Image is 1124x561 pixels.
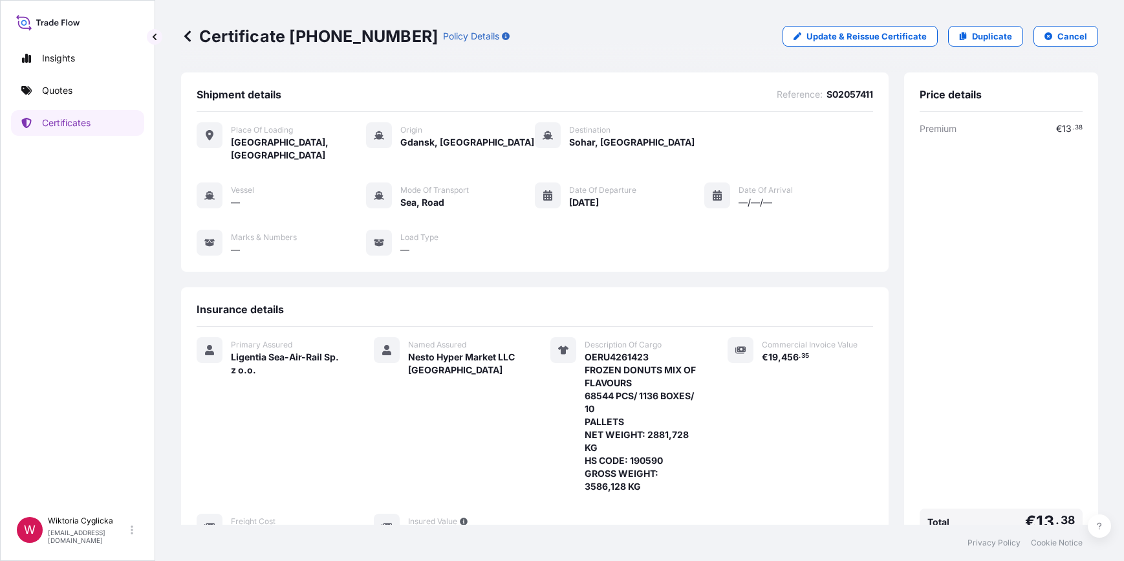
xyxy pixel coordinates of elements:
span: Marks & Numbers [231,232,297,243]
span: Origin [400,125,422,135]
span: [GEOGRAPHIC_DATA], [GEOGRAPHIC_DATA] [231,136,366,162]
span: —/—/— [739,196,772,209]
span: Destination [569,125,611,135]
p: Duplicate [972,30,1012,43]
span: 13 [1062,124,1072,133]
p: Wiktoria Cyglicka [48,516,128,526]
span: S02057411 [827,88,873,101]
p: Certificates [42,116,91,129]
span: Ligentia Sea-Air-Rail Sp. z o.o. [231,351,343,377]
span: 38 [1075,126,1083,130]
span: 19 [768,353,778,362]
span: Description Of Cargo [585,340,662,350]
span: Nesto Hyper Market LLC [GEOGRAPHIC_DATA] [408,351,520,377]
span: [DATE] [569,196,599,209]
a: Privacy Policy [967,538,1021,548]
span: — [400,243,409,256]
p: Policy Details [443,30,499,43]
p: Update & Reissue Certificate [806,30,927,43]
button: Cancel [1033,26,1098,47]
span: OERU4261423 FROZEN DONUTS MIX OF FLAVOURS 68544 PCS/ 1136 BOXES/ 10 PALLETS NET WEIGHT: 2881,728 ... [585,351,697,493]
p: Certificate [PHONE_NUMBER] [181,26,438,47]
span: 38 [1061,516,1075,524]
span: . [1055,516,1059,524]
span: . [1072,126,1074,130]
span: € [762,353,768,362]
span: Insured Value [408,516,457,527]
span: Freight Cost [231,516,276,527]
span: Shipment details [197,88,281,101]
span: Named Assured [408,340,466,350]
span: Reference : [777,88,823,101]
span: — [231,243,240,256]
span: € [1025,514,1036,530]
span: Insurance details [197,303,284,316]
a: Certificates [11,110,144,136]
span: € [1056,124,1062,133]
p: [EMAIL_ADDRESS][DOMAIN_NAME] [48,529,128,544]
a: Quotes [11,78,144,104]
span: Sea, Road [400,196,444,209]
span: 13 [1036,514,1054,530]
span: W [24,523,36,536]
span: Premium [920,122,956,135]
span: Gdansk, [GEOGRAPHIC_DATA] [400,136,534,149]
span: Place of Loading [231,125,293,135]
span: — [231,196,240,209]
a: Insights [11,45,144,71]
span: 456 [781,353,799,362]
span: Total [927,516,949,529]
a: Duplicate [948,26,1023,47]
span: Price details [920,88,982,101]
span: . [799,354,801,358]
p: Insights [42,52,75,65]
span: Vessel [231,185,254,195]
p: Cancel [1057,30,1087,43]
span: , [778,353,781,362]
span: Commercial Invoice Value [762,340,858,350]
p: Quotes [42,84,72,97]
span: Date of Departure [569,185,636,195]
span: Mode of Transport [400,185,469,195]
a: Update & Reissue Certificate [783,26,938,47]
span: Date of Arrival [739,185,793,195]
span: 35 [801,354,809,358]
span: Load Type [400,232,438,243]
a: Cookie Notice [1031,538,1083,548]
span: Primary Assured [231,340,292,350]
span: Sohar, [GEOGRAPHIC_DATA] [569,136,695,149]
